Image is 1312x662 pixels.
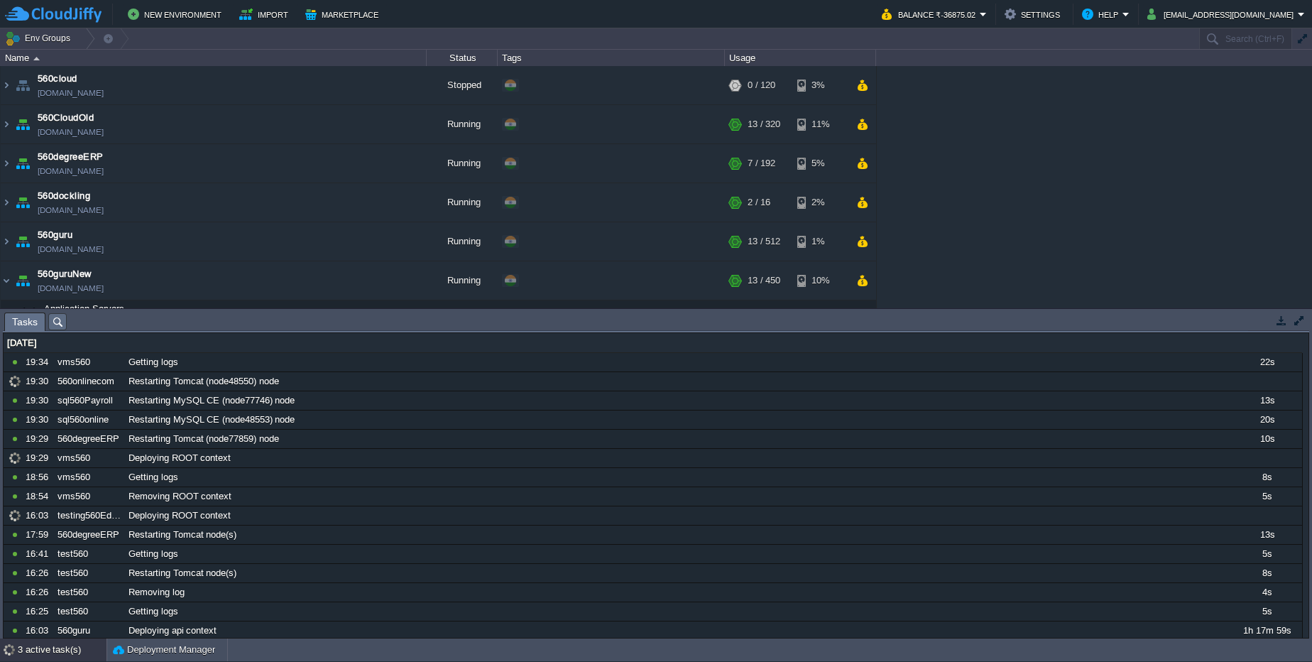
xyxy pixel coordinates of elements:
div: 19:30 [26,411,53,429]
div: test560 [54,583,124,602]
div: 10s [1232,430,1301,448]
span: Restarting MySQL CE (node48553) node [129,413,295,426]
button: Env Groups [5,28,75,48]
span: [DOMAIN_NAME] [38,203,104,217]
div: Stopped [427,66,498,104]
div: vms560 [54,468,124,487]
img: AMDAwAAAACH5BAEAAAAALAAAAAABAAEAAAICRAEAOw== [13,105,33,143]
div: Usage [726,50,875,66]
img: AMDAwAAAACH5BAEAAAAALAAAAAABAAEAAAICRAEAOw== [1,105,12,143]
div: 5s [1232,487,1301,506]
a: 560cloud [38,72,77,86]
div: Name [1,50,426,66]
div: 16:26 [26,583,53,602]
div: 18:56 [26,468,53,487]
div: 1h 17m 59s [1232,622,1301,640]
div: 17:59 [26,526,53,544]
div: Tags [498,50,724,66]
button: Import [239,6,293,23]
div: 13 / 512 [748,222,780,261]
a: 560CloudOld [38,111,94,125]
div: 3 active task(s) [18,639,106,661]
span: Getting logs [129,356,178,369]
span: Restarting Tomcat (node48550) node [129,375,279,388]
div: 8s [1232,564,1301,582]
div: 10% [797,300,843,329]
div: 2% [797,183,843,222]
span: Getting logs [129,471,178,484]
img: AMDAwAAAACH5BAEAAAAALAAAAAABAAEAAAICRAEAOw== [10,300,18,329]
img: AMDAwAAAACH5BAEAAAAALAAAAAABAAEAAAICRAEAOw== [19,300,39,329]
img: AMDAwAAAACH5BAEAAAAALAAAAAABAAEAAAICRAEAOw== [13,66,33,104]
div: 560degreeERP [54,526,124,544]
div: 13s [1232,526,1301,544]
div: 1% [797,222,843,261]
div: test560 [54,564,124,582]
div: 3% [797,66,843,104]
div: vms560 [54,487,124,506]
div: 19:34 [26,353,53,371]
div: 7 / 192 [748,144,775,183]
div: 560onlinecom [54,372,124,391]
div: Running [427,222,498,261]
div: 560guru [54,622,124,640]
span: Tasks [12,313,38,331]
button: Help [1082,6,1122,23]
div: 10% [797,261,843,300]
div: 16:03 [26,506,53,525]
button: Settings [1005,6,1064,23]
div: sql560online [54,411,124,429]
a: [DOMAIN_NAME] [38,281,104,295]
a: [DOMAIN_NAME] [38,86,104,100]
img: AMDAwAAAACH5BAEAAAAALAAAAAABAAEAAAICRAEAOw== [1,261,12,300]
span: Application Servers [43,303,126,315]
span: Deploying api context [129,624,217,637]
div: Running [427,261,498,300]
a: [DOMAIN_NAME] [38,242,104,256]
a: Application Servers [43,303,126,314]
img: AMDAwAAAACH5BAEAAAAALAAAAAABAAEAAAICRAEAOw== [13,222,33,261]
div: test560 [54,545,124,563]
div: testing560EduBee [54,506,124,525]
img: CloudJiffy [5,6,102,23]
div: test560 [54,602,124,621]
span: Removing ROOT context [129,490,231,503]
a: 560dockling [38,189,90,203]
div: 11% [797,105,843,143]
span: 560degreeERP [38,150,104,164]
div: 16:26 [26,564,53,582]
div: 22s [1232,353,1301,371]
div: sql560Payroll [54,391,124,410]
span: Restarting Tomcat node(s) [129,567,236,580]
span: Restarting MySQL CE (node77746) node [129,394,295,407]
div: 19:30 [26,391,53,410]
div: 19:29 [26,430,53,448]
img: AMDAwAAAACH5BAEAAAAALAAAAAABAAEAAAICRAEAOw== [33,57,40,60]
div: Status [427,50,497,66]
span: Restarting Tomcat (node77859) node [129,433,279,445]
div: 5% [797,144,843,183]
div: 8s [1232,468,1301,487]
span: Deploying ROOT context [129,509,231,522]
div: [DATE] [4,334,1302,352]
span: 560guru [38,228,72,242]
img: AMDAwAAAACH5BAEAAAAALAAAAAABAAEAAAICRAEAOw== [13,261,33,300]
div: 16:03 [26,622,53,640]
span: Restarting Tomcat node(s) [129,528,236,541]
button: Balance ₹-36875.02 [882,6,980,23]
div: 5s [1232,545,1301,563]
button: New Environment [128,6,226,23]
div: 13 / 450 [748,300,780,329]
div: 16:25 [26,602,53,621]
div: 13s [1232,391,1301,410]
span: Deploying ROOT context [129,452,231,465]
img: AMDAwAAAACH5BAEAAAAALAAAAAABAAEAAAICRAEAOw== [13,183,33,222]
img: AMDAwAAAACH5BAEAAAAALAAAAAABAAEAAAICRAEAOw== [13,144,33,183]
div: vms560 [54,353,124,371]
div: Running [427,183,498,222]
div: Running [427,105,498,143]
div: vms560 [54,449,124,467]
iframe: chat widget [1252,605,1298,648]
